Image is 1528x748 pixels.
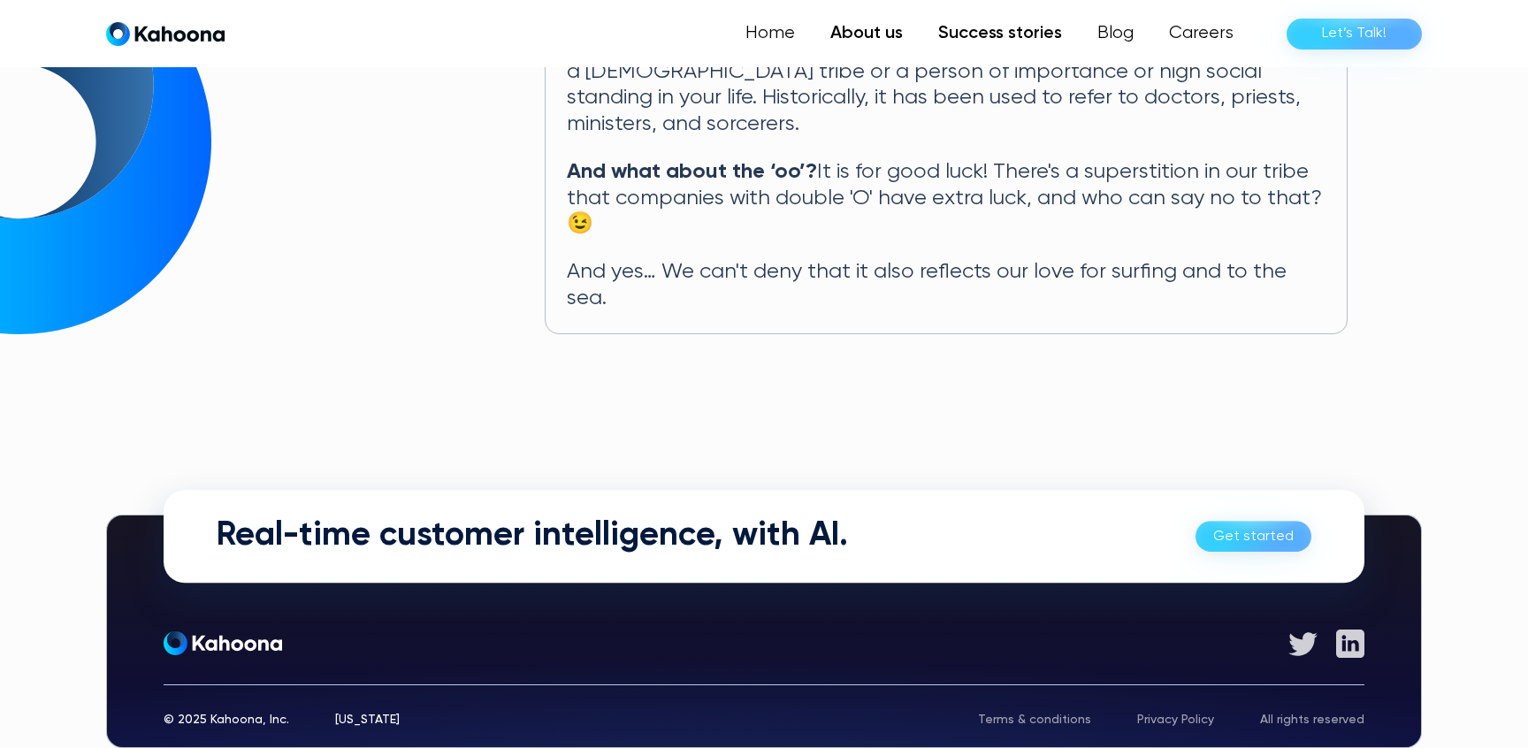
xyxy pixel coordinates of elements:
[1151,16,1251,51] a: Careers
[1260,714,1364,726] div: All rights reserved
[567,161,817,182] strong: And what about the ‘oo’?
[335,714,400,726] div: [US_STATE]
[1137,714,1214,726] a: Privacy Policy
[728,16,813,51] a: Home
[1080,16,1151,51] a: Blog
[567,159,1326,238] p: It is for good luck! There's a superstition in our tribe that companies with double 'O' have extr...
[921,16,1080,51] a: Success stories
[813,16,921,51] a: About us
[1322,19,1387,48] div: Let’s Talk!
[1287,19,1422,50] a: Let’s Talk!
[567,259,1326,312] p: And yes… We can't deny that it also reflects our love for surfing and to the sea.
[978,714,1091,726] a: Terms & conditions
[1196,521,1311,552] a: Get started
[106,21,225,47] a: home
[567,33,1326,138] p: “Kahuna” is a Hawaiian word that refers to an expert in any field - a leader of a [DEMOGRAPHIC_DA...
[217,516,848,557] h2: Real-time customer intelligence, with AI.
[164,714,289,726] div: © 2025 Kahoona, Inc.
